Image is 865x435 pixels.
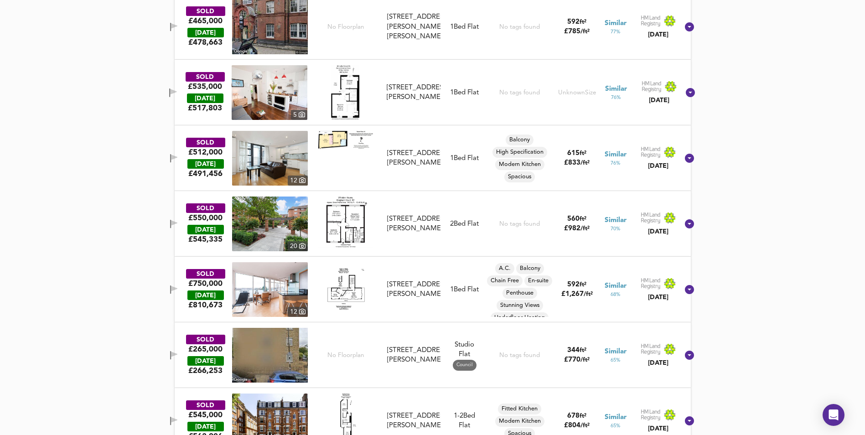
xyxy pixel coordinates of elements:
div: Modern Kitchen [495,416,544,427]
span: 678 [567,413,580,419]
span: ft² [580,347,586,353]
div: Stunning Views [497,300,543,311]
div: [DATE] [187,225,224,234]
div: [DATE] [187,28,224,37]
span: / ft² [580,226,590,232]
span: / ft² [584,291,593,297]
img: Land Registry [642,81,677,93]
div: Flat 4, Buckland House, Offord Road, N1 1NX [383,411,444,431]
span: £ 1,267 [561,291,593,298]
img: property thumbnail [232,131,308,186]
span: 65 % [611,357,620,364]
span: 76 % [611,94,621,101]
div: No tags found [499,351,540,360]
span: Similar [605,413,627,422]
img: Land Registry [641,15,676,27]
div: Balcony [516,263,544,274]
img: property thumbnail [232,262,308,317]
div: £512,000 [188,147,223,157]
span: £ 833 [564,160,590,166]
div: Flat 3, Wynn Court, 309 Liverpool Road, N1 1NG [383,346,444,365]
div: Fitted Kitchen [498,404,541,414]
div: Underfloor Heating [491,312,549,323]
div: Spacious [504,171,535,182]
span: Balcony [506,136,534,144]
img: property thumbnail [232,65,307,120]
span: ft² [580,150,586,156]
span: Stunning Views [497,301,543,310]
div: Modern Kitchen [495,159,544,170]
div: [STREET_ADDRESS][PERSON_NAME] [387,280,440,300]
div: SOLD£550,000 [DATE]£545,335property thumbnail 20 Floorplan[STREET_ADDRESS][PERSON_NAME]2Bed FlatN... [175,191,691,257]
span: ft² [580,282,586,288]
span: 68 % [611,291,620,298]
div: 1 Bed Flat [450,285,479,295]
div: Flat 15, Transenna Works, 1 Laycock Street, N1 1SJ [383,280,444,300]
div: Balcony [506,135,534,145]
svg: Show Details [684,218,695,229]
span: Modern Kitchen [495,161,544,169]
div: 1 Bed Flat [450,88,479,98]
div: [DATE] [641,424,676,433]
img: Land Registry [641,212,676,224]
span: / ft² [580,357,590,363]
span: £ 785 [564,28,590,35]
div: 1 Bed Flat [450,154,479,163]
span: Similar [605,150,627,160]
span: £ 266,253 [188,366,223,376]
div: Chain Free [487,275,523,286]
div: [STREET_ADDRESS][PERSON_NAME][PERSON_NAME] [387,12,440,41]
div: 1 Bed Flat [450,22,479,32]
div: [STREET_ADDRESS][PERSON_NAME] [387,411,440,431]
span: Similar [605,347,627,357]
div: SOLD [186,269,225,279]
img: Floorplan [331,65,359,120]
div: 20 [288,241,308,251]
div: 21a Almeida Street, N1 1TB [383,83,444,103]
div: SOLD£265,000 [DATE]£266,253No Floorplan[STREET_ADDRESS][PERSON_NAME]Studio Flat Council No tags f... [175,322,691,388]
div: [DATE] [641,161,676,171]
div: 2 Bed Flat [450,219,479,229]
span: No Floorplan [327,351,364,360]
a: property thumbnail 12 [232,262,308,317]
div: [DATE] [642,96,677,105]
img: Floorplan [318,197,373,248]
div: No tags found [499,88,540,97]
span: Underfloor Heating [491,314,549,322]
div: £535,000 [188,82,222,92]
svg: Show Details [684,350,695,361]
div: £550,000 [188,213,223,223]
span: £ 491,456 [188,169,223,179]
div: No tags found [499,220,540,228]
span: Penthouse [502,289,537,297]
span: £ 982 [564,225,590,232]
img: property thumbnail [232,197,308,251]
svg: Show Details [684,415,695,426]
span: 344 [567,347,580,354]
span: 592 [567,19,580,26]
img: Land Registry [641,146,676,158]
img: Land Registry [641,343,676,355]
div: SOLD [186,335,225,344]
div: High Specification [492,147,547,158]
div: [DATE] [641,358,676,368]
div: SOLD [186,138,225,147]
span: High Specification [492,148,547,156]
div: £750,000 [188,279,223,289]
span: Balcony [516,264,544,273]
span: £ 478,663 [188,37,223,47]
span: 615 [567,150,580,157]
a: property thumbnail 20 [232,197,308,251]
svg: Show Details [684,153,695,164]
div: £545,000 [188,410,223,420]
span: 77 % [611,28,620,36]
div: [STREET_ADDRESS][PERSON_NAME] [387,346,440,365]
img: Land Registry [641,278,676,290]
div: Rightmove thinks this is a 1 bed but Zoopla states 2 bed, so we're showing you both here [454,411,475,421]
div: 12 [288,176,308,186]
div: SOLD£512,000 [DATE]£491,456property thumbnail 12 Floorplan[STREET_ADDRESS][PERSON_NAME]1Bed FlatB... [175,125,691,191]
span: ft² [580,216,586,222]
div: Flat [451,340,478,371]
span: Spacious [504,173,535,181]
div: Open Intercom Messenger [823,404,844,426]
